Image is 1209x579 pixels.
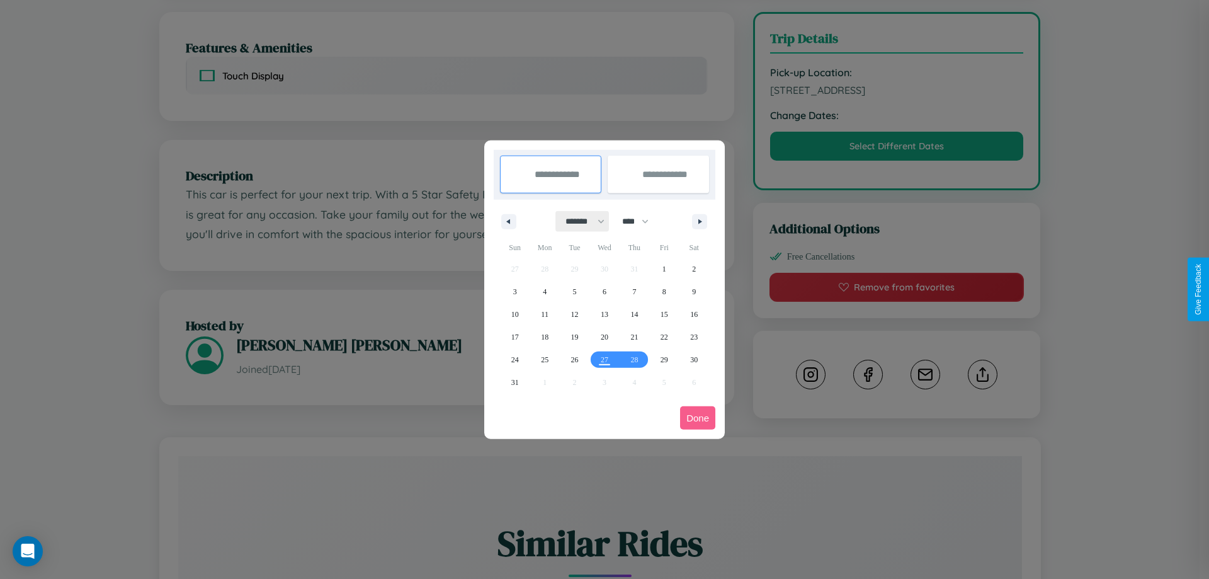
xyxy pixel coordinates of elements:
button: 14 [620,303,649,326]
button: 20 [589,326,619,348]
button: 23 [679,326,709,348]
button: 2 [679,258,709,280]
span: 5 [573,280,577,303]
span: Fri [649,238,679,258]
button: 15 [649,303,679,326]
div: Give Feedback [1194,264,1203,315]
button: 11 [530,303,559,326]
div: Open Intercom Messenger [13,536,43,566]
span: 12 [571,303,579,326]
button: 26 [560,348,589,371]
span: Sun [500,238,530,258]
span: 31 [511,371,519,394]
button: 25 [530,348,559,371]
button: 9 [679,280,709,303]
button: 16 [679,303,709,326]
span: 7 [632,280,636,303]
span: Wed [589,238,619,258]
span: 1 [662,258,666,280]
span: Tue [560,238,589,258]
span: 15 [661,303,668,326]
button: 6 [589,280,619,303]
span: 28 [630,348,638,371]
span: 6 [603,280,606,303]
button: 18 [530,326,559,348]
button: 21 [620,326,649,348]
button: 13 [589,303,619,326]
button: 31 [500,371,530,394]
button: 3 [500,280,530,303]
span: 30 [690,348,698,371]
span: 2 [692,258,696,280]
span: 3 [513,280,517,303]
button: 22 [649,326,679,348]
span: 18 [541,326,548,348]
span: 24 [511,348,519,371]
span: Sat [679,238,709,258]
span: 13 [601,303,608,326]
span: 29 [661,348,668,371]
button: 12 [560,303,589,326]
span: 4 [543,280,547,303]
button: Done [680,406,715,430]
span: Mon [530,238,559,258]
span: 26 [571,348,579,371]
button: 19 [560,326,589,348]
button: 30 [679,348,709,371]
span: 17 [511,326,519,348]
button: 4 [530,280,559,303]
button: 29 [649,348,679,371]
span: 25 [541,348,548,371]
span: 14 [630,303,638,326]
span: 19 [571,326,579,348]
button: 28 [620,348,649,371]
span: 23 [690,326,698,348]
button: 8 [649,280,679,303]
span: 10 [511,303,519,326]
span: 9 [692,280,696,303]
span: 11 [541,303,548,326]
span: 20 [601,326,608,348]
span: 22 [661,326,668,348]
span: 16 [690,303,698,326]
span: Thu [620,238,649,258]
span: 21 [630,326,638,348]
button: 10 [500,303,530,326]
span: 8 [662,280,666,303]
button: 1 [649,258,679,280]
button: 5 [560,280,589,303]
button: 7 [620,280,649,303]
span: 27 [601,348,608,371]
button: 27 [589,348,619,371]
button: 17 [500,326,530,348]
button: 24 [500,348,530,371]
